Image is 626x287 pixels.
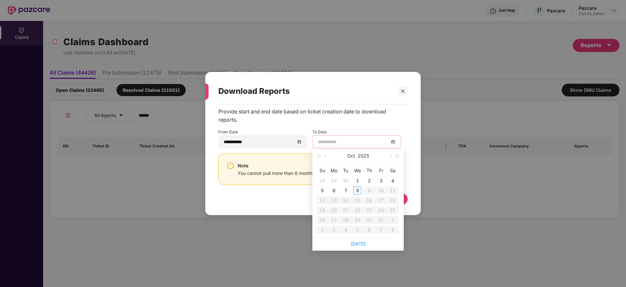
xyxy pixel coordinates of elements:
div: 1 [353,177,361,185]
td: 2025-10-01 [352,176,363,186]
div: 7 [342,187,350,194]
td: 2025-09-30 [340,176,352,186]
td: 2025-10-05 [316,186,328,195]
div: Download Reports [218,78,392,104]
th: Sa [387,165,399,176]
td: 2025-10-07 [340,186,352,195]
th: Su [316,165,328,176]
td: 2025-10-06 [328,186,340,195]
button: Oct [347,149,355,162]
td: 2025-09-28 [316,176,328,186]
td: 2025-10-03 [375,176,387,186]
td: 2025-09-29 [328,176,340,186]
div: 29 [330,177,338,185]
div: From Date [218,129,307,148]
div: 6 [330,187,338,194]
div: To Date [312,129,401,148]
div: 30 [342,177,350,185]
td: 2025-10-02 [363,176,375,186]
th: We [352,165,363,176]
th: Mo [328,165,340,176]
div: You cannot pull more than 6 months of data at a time. [238,170,352,177]
div: Note [238,162,352,170]
div: 8 [353,187,361,194]
div: 2 [365,177,373,185]
a: [DATE] [351,241,366,246]
span: close [400,89,405,93]
div: Provide start and end date based on ticket creation date to download reports. [218,108,401,124]
div: 4 [389,177,397,185]
div: 28 [318,177,326,185]
th: Th [363,165,375,176]
td: 2025-10-04 [387,176,399,186]
button: 2025 [358,149,369,162]
img: svg+xml;base64,PHN2ZyBpZD0iV2FybmluZ18tXzI0eDI0IiBkYXRhLW5hbWU9Ildhcm5pbmcgLSAyNHgyNCIgeG1sbnM9Im... [227,162,234,170]
td: 2025-10-08 [352,186,363,195]
div: 5 [318,187,326,194]
th: Tu [340,165,352,176]
th: Fr [375,165,387,176]
div: 3 [377,177,385,185]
